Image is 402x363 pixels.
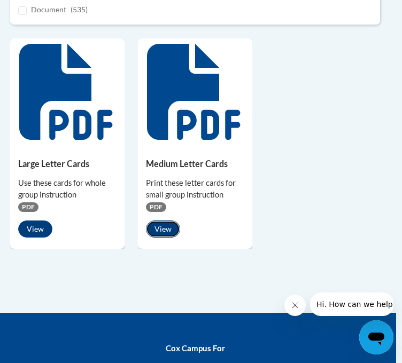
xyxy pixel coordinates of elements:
[284,295,306,316] iframe: Close message
[166,343,225,353] b: Cox Campus For
[6,7,87,16] span: Hi. How can we help?
[18,220,52,238] button: View
[310,293,393,316] iframe: Message from company
[146,202,166,212] span: PDF
[146,220,180,238] button: View
[18,202,38,212] span: PDF
[18,177,117,201] div: Use these cards for whole group instruction
[146,177,244,201] div: Print these letter cards for small group instruction
[146,159,244,169] h5: Medium Letter Cards
[18,159,117,169] h5: Large Letter Cards
[31,5,66,14] span: Document
[359,320,393,354] iframe: Button to launch messaging window
[71,5,88,14] span: (535)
